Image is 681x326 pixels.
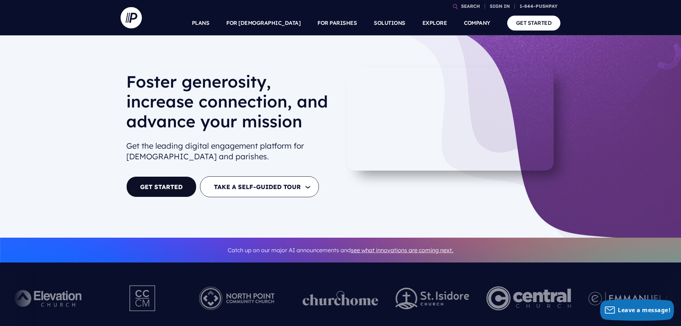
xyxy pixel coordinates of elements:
[226,11,300,35] a: FOR [DEMOGRAPHIC_DATA]
[486,279,571,318] img: Central Church Henderson NV
[303,291,378,306] img: pp_logos_1
[126,138,335,165] h2: Get the leading digital engagement platform for [DEMOGRAPHIC_DATA] and parishes.
[317,11,357,35] a: FOR PARISHES
[126,242,555,258] p: Catch up on our major AI announcements and
[374,11,405,35] a: SOLUTIONS
[192,11,210,35] a: PLANS
[395,288,469,309] img: pp_logos_2
[351,247,453,254] a: see what innovations are coming next.
[126,72,335,137] h1: Foster generosity, increase connection, and advance your mission
[507,16,561,30] a: GET STARTED
[126,176,196,197] a: GET STARTED
[422,11,447,35] a: EXPLORE
[0,279,98,318] img: Pushpay_Logo__Elevation
[188,279,286,318] img: Pushpay_Logo__NorthPoint
[600,299,674,321] button: Leave a message!
[115,279,171,318] img: Pushpay_Logo__CCM
[464,11,490,35] a: COMPANY
[200,176,319,197] button: TAKE A SELF-GUIDED TOUR
[618,306,670,314] span: Leave a message!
